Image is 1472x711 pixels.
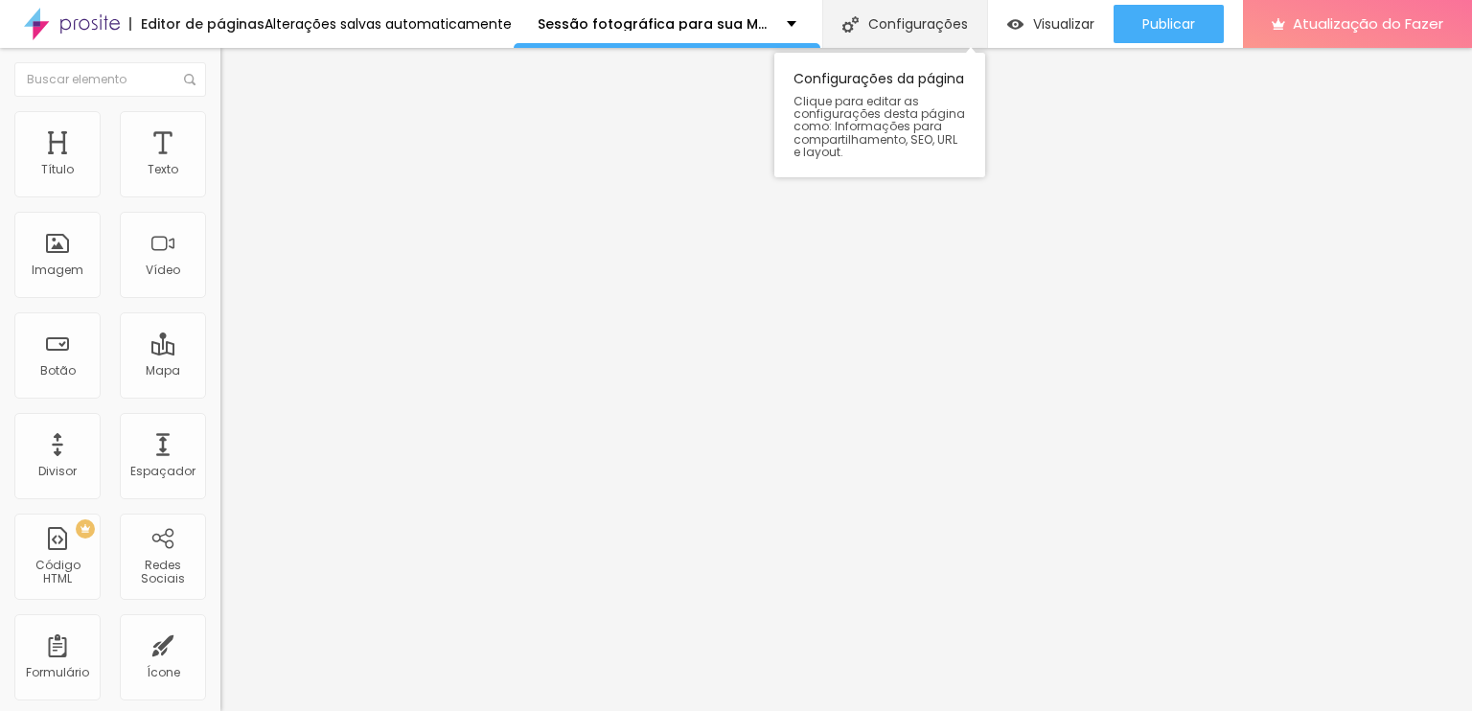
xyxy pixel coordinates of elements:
[793,93,965,160] font: Clique para editar as configurações desta página como: Informações para compartilhamento, SEO, UR...
[1033,14,1094,34] font: Visualizar
[26,664,89,680] font: Formulário
[1114,5,1224,43] button: Publicar
[146,262,180,278] font: Vídeo
[264,14,512,34] font: Alterações salvas automaticamente
[40,362,76,378] font: Botão
[1293,13,1443,34] font: Atualização do Fazer
[793,69,964,88] font: Configurações da página
[141,557,185,586] font: Redes Sociais
[32,262,83,278] font: Imagem
[1007,16,1023,33] img: view-1.svg
[988,5,1114,43] button: Visualizar
[868,14,968,34] font: Configurações
[842,16,859,33] img: Ícone
[41,161,74,177] font: Título
[1142,14,1195,34] font: Publicar
[38,463,77,479] font: Divisor
[130,463,195,479] font: Espaçador
[538,14,850,34] font: Sessão fotográfica para sua Marca Pessoal
[184,74,195,85] img: Ícone
[35,557,80,586] font: Código HTML
[14,62,206,97] input: Buscar elemento
[146,362,180,378] font: Mapa
[148,161,178,177] font: Texto
[220,48,1472,711] iframe: Editor
[141,14,264,34] font: Editor de páginas
[147,664,180,680] font: Ícone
